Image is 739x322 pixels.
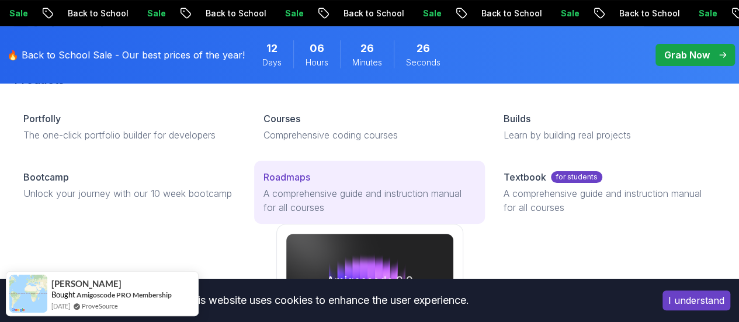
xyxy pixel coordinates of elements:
span: [DATE] [51,301,70,311]
p: for students [551,171,602,183]
a: Amigoscode PRO Membership [77,290,172,299]
p: Sale [689,8,726,19]
a: PortfollyThe one-click portfolio builder for developers [14,102,245,151]
span: 26 Minutes [360,40,374,57]
p: A comprehensive guide and instruction manual for all courses [504,186,716,214]
p: Courses [263,112,300,126]
a: Textbookfor studentsA comprehensive guide and instruction manual for all courses [494,161,725,224]
p: Back to School [334,8,413,19]
img: provesource social proof notification image [9,275,47,313]
p: Roadmaps [263,170,310,184]
p: Back to School [196,8,275,19]
p: Learn by building real projects [504,128,716,142]
p: Portfolly [23,112,61,126]
a: BuildsLearn by building real projects [494,102,725,151]
p: The one-click portfolio builder for developers [23,128,235,142]
p: 🔥 Back to School Sale - Our best prices of the year! [7,48,245,62]
span: Bought [51,290,75,299]
p: Back to School [58,8,137,19]
p: Back to School [471,8,551,19]
p: Back to School [609,8,689,19]
span: Days [262,57,282,68]
span: 6 Hours [310,40,324,57]
p: Textbook [504,170,546,184]
p: Sale [275,8,313,19]
a: CoursesComprehensive coding courses [254,102,485,151]
p: Comprehensive coding courses [263,128,476,142]
p: Builds [504,112,530,126]
span: Seconds [406,57,440,68]
span: [PERSON_NAME] [51,279,122,289]
p: Bootcamp [23,170,69,184]
p: Sale [413,8,450,19]
div: This website uses cookies to enhance the user experience. [9,288,645,313]
p: Unlock your journey with our 10 week bootcamp [23,186,235,200]
p: Sale [137,8,175,19]
p: A comprehensive guide and instruction manual for all courses [263,186,476,214]
a: ProveSource [82,301,118,311]
span: Minutes [352,57,382,68]
a: BootcampUnlock your journey with our 10 week bootcamp [14,161,245,210]
p: Sale [551,8,588,19]
a: RoadmapsA comprehensive guide and instruction manual for all courses [254,161,485,224]
p: Grab Now [664,48,710,62]
span: Hours [306,57,328,68]
span: 26 Seconds [417,40,430,57]
span: 12 Days [266,40,277,57]
button: Accept cookies [662,290,730,310]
